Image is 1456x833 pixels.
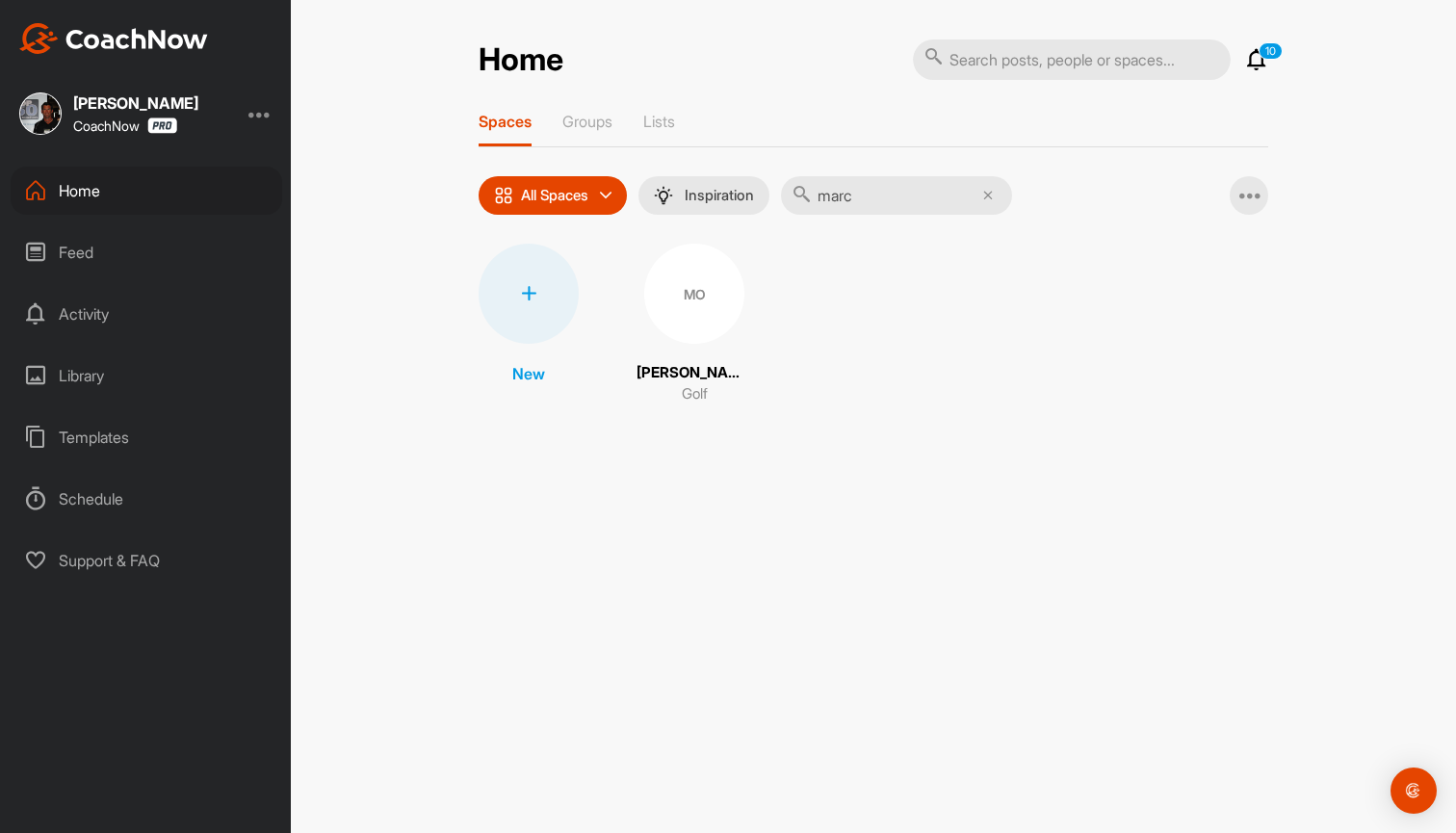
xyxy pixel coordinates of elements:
p: Golf [682,383,708,405]
div: Feed [11,228,282,276]
p: Groups [562,112,612,131]
p: Spaces [479,112,532,131]
img: CoachNow [19,23,208,54]
div: Activity [11,290,282,338]
p: [PERSON_NAME] [637,362,752,384]
img: square_6294eae3e35f4410f285cc7f70a4c9f9.jpg [19,92,62,135]
p: New [512,362,545,385]
img: icon [494,186,513,205]
div: Home [11,167,282,215]
input: Search posts, people or spaces... [913,39,1231,80]
p: 10 [1259,42,1283,60]
img: CoachNow Pro [147,117,177,134]
img: menuIcon [654,186,673,205]
p: Inspiration [685,188,754,203]
div: CoachNow [73,117,177,134]
div: Schedule [11,475,282,523]
p: Lists [643,112,675,131]
p: All Spaces [521,188,588,203]
h2: Home [479,41,563,79]
div: Support & FAQ [11,536,282,585]
div: [PERSON_NAME] [73,95,198,111]
a: MO[PERSON_NAME]Golf [637,244,752,405]
div: Library [11,351,282,400]
div: Templates [11,413,282,461]
div: MO [644,244,744,344]
input: Search... [781,176,1012,215]
div: Open Intercom Messenger [1391,768,1437,814]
